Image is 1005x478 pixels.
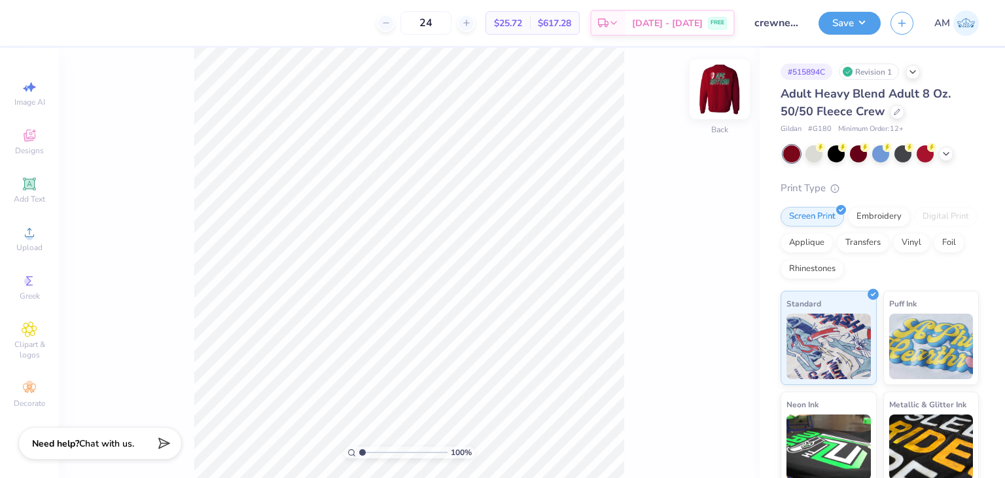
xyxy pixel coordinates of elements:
a: AM [934,10,979,36]
div: Transfers [837,233,889,253]
span: Decorate [14,398,45,409]
span: $25.72 [494,16,522,30]
div: Vinyl [893,233,930,253]
div: Rhinestones [781,259,844,279]
span: Designs [15,145,44,156]
span: Minimum Order: 12 + [838,124,904,135]
span: Adult Heavy Blend Adult 8 Oz. 50/50 Fleece Crew [781,86,951,119]
div: Digital Print [914,207,978,227]
span: Clipart & logos [7,339,52,360]
img: Abhinav Mohan [953,10,979,36]
span: AM [934,16,950,31]
span: Neon Ink [786,397,819,411]
div: Back [711,124,728,136]
div: Applique [781,233,833,253]
div: Foil [934,233,964,253]
input: – – [400,11,451,35]
img: Standard [786,314,871,379]
input: Untitled Design [745,10,809,36]
span: 100 % [451,447,472,458]
span: Chat with us. [79,437,134,450]
span: Standard [786,297,821,310]
div: Screen Print [781,207,844,227]
span: Puff Ink [889,297,917,310]
span: Add Text [14,194,45,204]
div: Print Type [781,181,979,196]
span: FREE [711,18,724,28]
span: Image AI [14,97,45,107]
img: Puff Ink [889,314,974,379]
span: $617.28 [538,16,571,30]
span: [DATE] - [DATE] [632,16,703,30]
span: Metallic & Glitter Ink [889,397,966,411]
div: # 515894C [781,64,832,80]
img: Back [694,63,746,115]
div: Revision 1 [839,64,899,80]
span: Gildan [781,124,802,135]
button: Save [819,12,881,35]
span: Greek [20,291,40,301]
div: Embroidery [848,207,910,227]
strong: Need help? [32,437,79,450]
span: # G180 [808,124,832,135]
span: Upload [16,242,43,253]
